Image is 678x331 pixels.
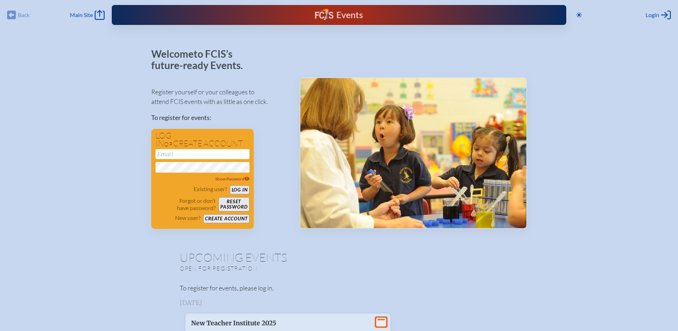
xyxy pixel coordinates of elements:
p: Forgot or don’t have password? [156,197,216,211]
p: New user? [175,214,200,221]
p: Register yourself or your colleagues to attend FCIS events with as little as one click. [151,87,288,106]
input: Email [156,149,249,159]
span: or [164,141,173,148]
button: Create account [203,214,249,223]
h1: Log in create account [156,132,249,148]
img: Events [300,78,526,228]
p: New Teacher Institute 2025 [191,319,370,327]
h3: [DATE] [180,299,499,306]
p: Open for registration [180,265,368,272]
button: Resetpassword [219,197,249,211]
div: FCIS Events — Future ready [237,9,441,21]
h1: Upcoming Events [180,252,499,263]
p: Welcome to FCIS’s future-ready Events. [151,48,251,71]
span: Login [646,11,659,19]
a: Main Site [70,10,105,20]
p: To register for events: [151,113,288,122]
button: Log in [230,185,249,194]
span: Main Site [70,11,93,19]
p: To register for events, please log in. [180,283,499,293]
p: Existing user? [194,185,227,193]
span: Show Password [215,176,249,182]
